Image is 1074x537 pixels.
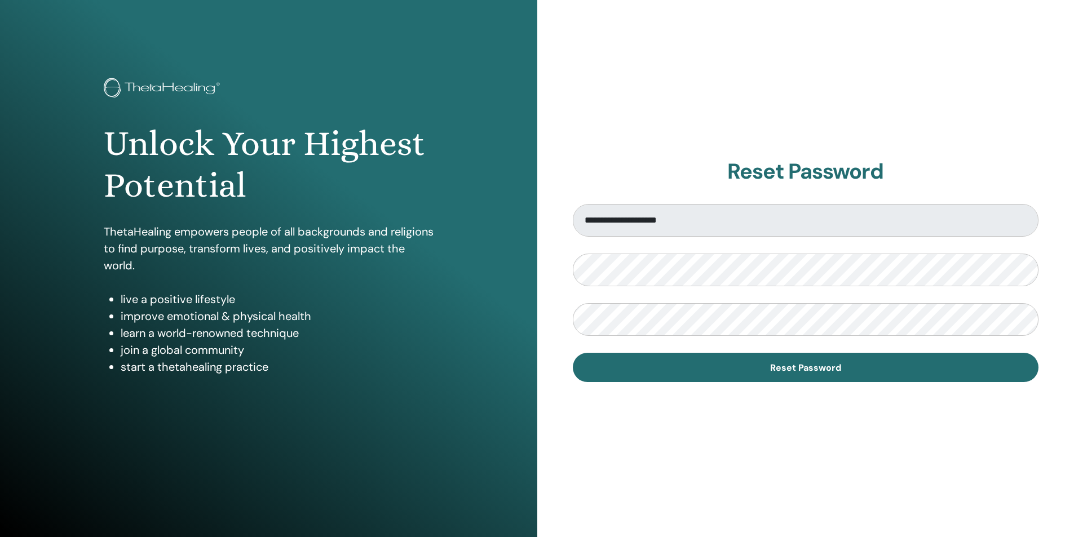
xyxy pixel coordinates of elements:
[573,353,1039,382] button: Reset Password
[121,341,434,358] li: join a global community
[104,123,434,207] h1: Unlock Your Highest Potential
[770,362,841,374] span: Reset Password
[121,325,434,341] li: learn a world-renowned technique
[104,223,434,274] p: ThetaHealing empowers people of all backgrounds and religions to find purpose, transform lives, a...
[573,159,1039,185] h2: Reset Password
[121,308,434,325] li: improve emotional & physical health
[121,358,434,375] li: start a thetahealing practice
[121,291,434,308] li: live a positive lifestyle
